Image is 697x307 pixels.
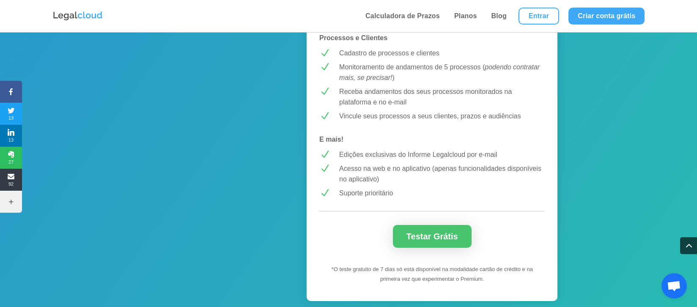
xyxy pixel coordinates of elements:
[661,273,687,299] a: Bate-papo aberto
[52,11,103,22] img: Logo da Legalcloud
[319,86,330,97] span: N
[339,188,545,199] p: Suporte prioritário
[339,163,545,185] p: Acesso na web e no aplicativo (apenas funcionalidades disponíveis no aplicativo)
[319,48,330,58] span: N
[319,163,330,174] span: N
[319,34,387,41] strong: Processos e Clientes
[339,48,545,59] p: Cadastro de processos e clientes
[339,149,545,160] p: Edições exclusivas do Informe Legalcloud por e-mail
[393,225,472,248] a: Testar Grátis
[321,265,543,284] p: *O teste gratuito de 7 dias só está disponível na modalidade cartão de crédito e na primeira vez ...
[319,149,330,160] span: N
[319,111,330,121] span: N
[519,8,559,25] a: Entrar
[319,62,330,72] span: N
[339,62,545,83] p: Monitoramento de andamentos de 5 processos ( )
[568,8,645,25] a: Criar conta grátis
[319,136,343,143] strong: E mais!
[339,111,545,122] p: Vincule seus processos a seus clientes, prazos e audiências
[339,86,545,108] p: Receba andamentos dos seus processos monitorados na plataforma e no e-mail
[319,188,330,198] span: N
